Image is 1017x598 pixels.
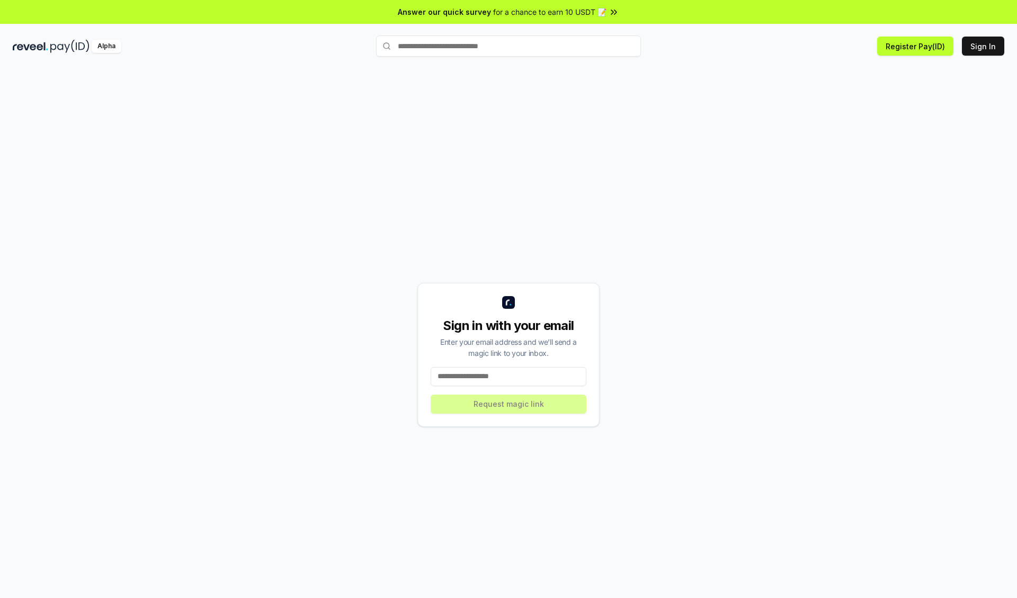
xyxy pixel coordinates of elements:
button: Sign In [962,37,1004,56]
button: Register Pay(ID) [877,37,953,56]
div: Enter your email address and we’ll send a magic link to your inbox. [431,336,586,359]
div: Alpha [92,40,121,53]
img: pay_id [50,40,90,53]
span: Answer our quick survey [398,6,491,17]
img: logo_small [502,296,515,309]
div: Sign in with your email [431,317,586,334]
img: reveel_dark [13,40,48,53]
span: for a chance to earn 10 USDT 📝 [493,6,606,17]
